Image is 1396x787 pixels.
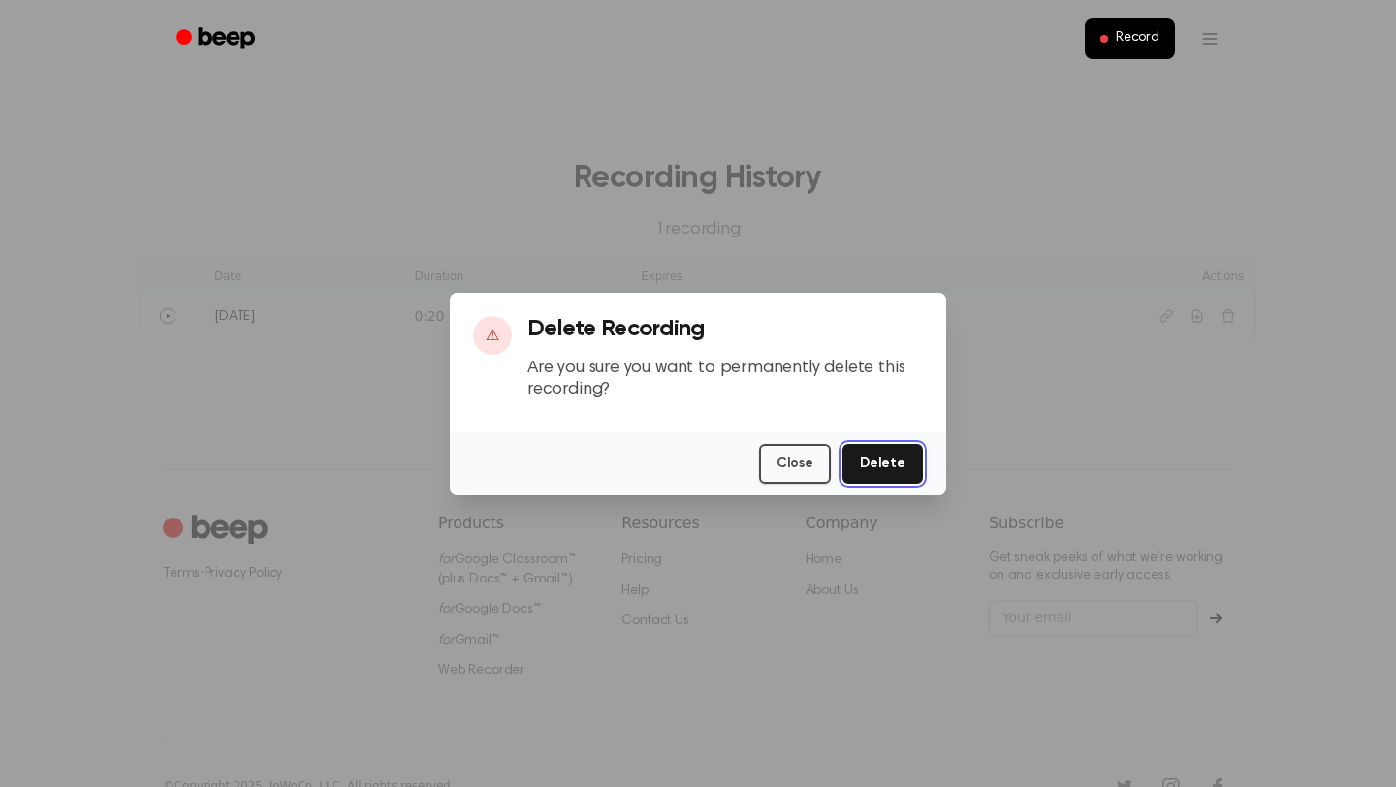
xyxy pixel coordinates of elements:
[1116,30,1159,47] span: Record
[1085,18,1175,59] button: Record
[1187,16,1233,62] button: Open menu
[473,316,512,355] div: ⚠
[527,316,923,342] h3: Delete Recording
[527,358,923,401] p: Are you sure you want to permanently delete this recording?
[163,20,272,58] a: Beep
[842,444,923,484] button: Delete
[759,444,831,484] button: Close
